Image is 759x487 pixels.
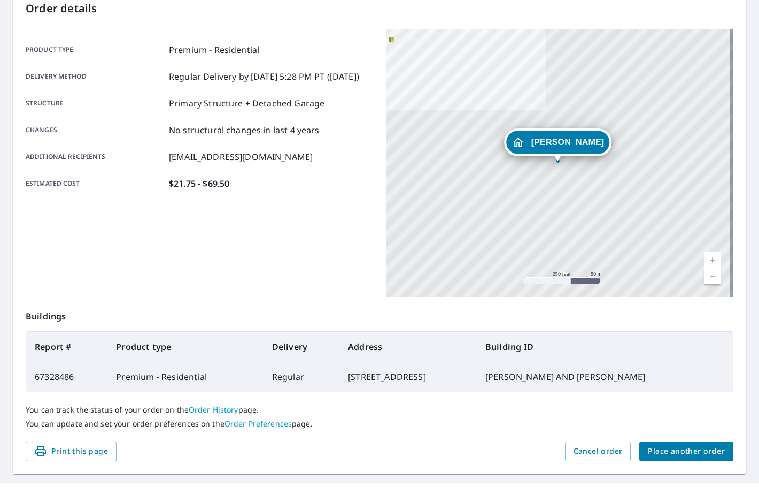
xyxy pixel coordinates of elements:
[169,43,259,56] p: Premium - Residential
[26,362,107,392] td: 67328486
[339,362,477,392] td: [STREET_ADDRESS]
[26,177,165,190] p: Estimated cost
[26,297,733,331] p: Buildings
[574,445,623,458] span: Cancel order
[704,268,721,284] a: Current Level 17, Zoom Out
[565,442,631,461] button: Cancel order
[477,362,733,392] td: [PERSON_NAME] AND [PERSON_NAME]
[189,405,238,415] a: Order History
[531,138,604,146] span: [PERSON_NAME]
[477,332,733,362] th: Building ID
[169,97,324,110] p: Primary Structure + Detached Garage
[169,124,320,136] p: No structural changes in last 4 years
[107,362,263,392] td: Premium - Residential
[339,332,477,362] th: Address
[639,442,733,461] button: Place another order
[26,124,165,136] p: Changes
[648,445,725,458] span: Place another order
[26,70,165,83] p: Delivery method
[704,252,721,268] a: Current Level 17, Zoom In
[26,150,165,163] p: Additional recipients
[26,97,165,110] p: Structure
[107,332,263,362] th: Product type
[169,150,313,163] p: [EMAIL_ADDRESS][DOMAIN_NAME]
[26,405,733,415] p: You can track the status of your order on the page.
[26,43,165,56] p: Product type
[224,418,292,429] a: Order Preferences
[169,70,359,83] p: Regular Delivery by [DATE] 5:28 PM PT ([DATE])
[34,445,108,458] span: Print this page
[26,442,117,461] button: Print this page
[169,177,229,190] p: $21.75 - $69.50
[26,332,107,362] th: Report #
[26,1,733,17] p: Order details
[264,362,339,392] td: Regular
[504,128,611,162] div: Dropped pin, building MICHELLE AND STEVE SCHALLER, Residential property, 55691 Woodridge Dr Shelb...
[26,419,733,429] p: You can update and set your order preferences on the page.
[264,332,339,362] th: Delivery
